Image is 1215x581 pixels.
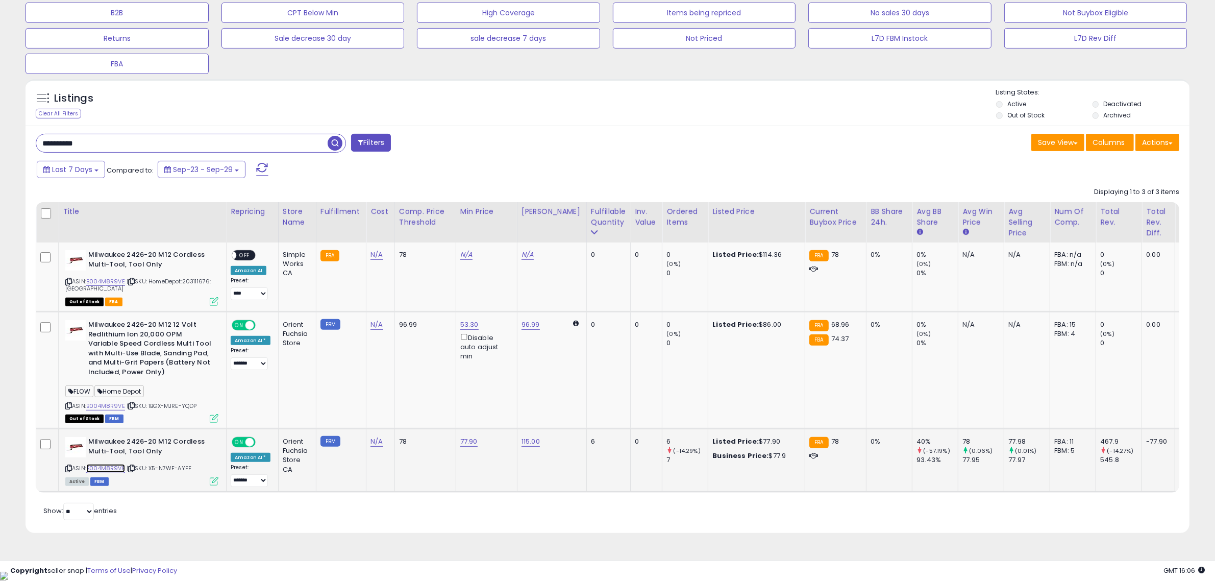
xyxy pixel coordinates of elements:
div: Amazon AI * [231,336,270,345]
div: FBA: 11 [1054,437,1088,446]
small: (-57.19%) [924,447,950,455]
div: N/A [962,320,996,329]
div: Total Rev. Diff. [1146,206,1171,238]
div: Min Price [460,206,513,217]
div: 0% [871,250,904,259]
div: ASIN: [65,320,218,422]
small: FBA [809,250,828,261]
p: Listing States: [996,88,1189,98]
div: 0 [1100,269,1142,278]
div: Avg Win Price [962,206,1000,228]
div: Orient Fuchsia Store [283,320,308,348]
div: 0% [916,269,958,278]
button: Filters [351,134,391,152]
div: Listed Price [712,206,801,217]
div: 0 [1100,320,1142,329]
a: Privacy Policy [132,566,177,575]
div: Amazon AI * [231,453,270,462]
div: Total Rev. [1100,206,1137,228]
div: FBA: n/a [1054,250,1088,259]
div: 0.00 [1146,320,1167,329]
div: 78 [399,250,448,259]
div: Disable auto adjust min [460,332,509,361]
span: Home Depot [94,385,144,397]
div: FBM: n/a [1054,259,1088,269]
div: 0 [591,320,623,329]
div: Cost [370,206,390,217]
div: 0 [1100,250,1142,259]
a: Terms of Use [87,566,131,575]
label: Out of Stock [1007,111,1045,119]
button: Actions [1135,134,1179,151]
div: ASIN: [65,437,218,485]
div: 0 [635,437,654,446]
div: 77.97 [1008,455,1050,465]
div: Repricing [231,206,274,217]
small: FBA [809,320,828,331]
a: B004M8R9VE [86,464,125,473]
small: (0%) [666,330,681,338]
small: FBA [320,250,339,261]
span: | SKU: HomeDepot:203111676:[GEOGRAPHIC_DATA] [65,277,211,293]
div: 467.9 [1100,437,1142,446]
a: B004M8R9VE [86,277,125,286]
div: Preset: [231,277,270,300]
div: 0 [666,250,708,259]
div: -77.90 [1146,437,1167,446]
div: N/A [962,250,996,259]
div: $77.90 [712,437,797,446]
div: Store Name [283,206,312,228]
label: Active [1007,100,1026,108]
small: (0%) [916,330,931,338]
div: Orient Fuchsia Store CA [283,437,308,474]
span: Columns [1093,137,1125,148]
small: FBA [809,334,828,346]
span: 78 [831,250,839,259]
div: 6 [666,437,708,446]
small: FBM [320,319,340,330]
div: Preset: [231,347,270,370]
span: OFF [236,251,253,260]
div: Current Buybox Price [809,206,862,228]
span: OFF [254,438,270,447]
label: Archived [1104,111,1131,119]
label: Deactivated [1104,100,1142,108]
a: 115.00 [522,437,540,447]
div: Fulfillment [320,206,362,217]
button: Sep-23 - Sep-29 [158,161,245,178]
div: 6 [591,437,623,446]
button: No sales 30 days [808,3,991,23]
b: Listed Price: [712,250,759,259]
small: FBM [320,436,340,447]
div: FBM: 4 [1054,329,1088,338]
b: Milwaukee 2426-20 M12 12 Volt Redlithium Ion 20,000 OPM Variable Speed Cordless Multi Tool with M... [88,320,212,379]
img: 31x23oPH88L._SL40_.jpg [65,320,86,341]
small: (0%) [916,260,931,268]
button: Not Priced [613,28,796,49]
div: Avg BB Share [916,206,954,228]
span: ON [233,438,245,447]
div: [PERSON_NAME] [522,206,582,217]
div: seller snap | | [10,566,177,576]
a: N/A [370,320,383,330]
div: Simple Works CA [283,250,308,278]
span: All listings that are currently out of stock and unavailable for purchase on Amazon [65,298,104,306]
small: Avg BB Share. [916,228,923,237]
div: 96.99 [399,320,448,329]
button: Columns [1086,134,1134,151]
h5: Listings [54,91,93,106]
a: 77.90 [460,437,478,447]
div: 0% [916,250,958,259]
small: (0%) [1100,330,1114,338]
img: 31x23oPH88L._SL40_.jpg [65,250,86,271]
span: Last 7 Days [52,164,92,175]
div: $77.9 [712,451,797,461]
div: FBM: 5 [1054,446,1088,455]
a: B004M8R9VE [86,402,125,410]
button: sale decrease 7 days [417,28,600,49]
span: 78 [831,437,839,446]
button: L7D FBM Instock [808,28,991,49]
span: 74.37 [831,334,849,344]
div: $86.00 [712,320,797,329]
b: Business Price: [712,451,768,461]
